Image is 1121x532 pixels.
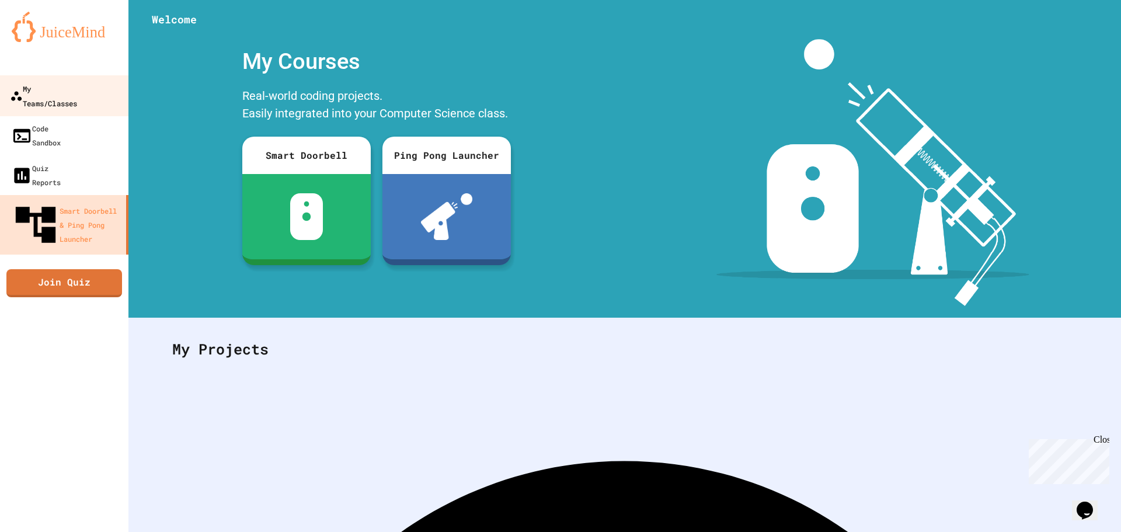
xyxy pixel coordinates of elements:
[6,269,122,297] a: Join Quiz
[1024,434,1109,484] iframe: chat widget
[716,39,1029,306] img: banner-image-my-projects.png
[12,121,61,149] div: Code Sandbox
[5,5,81,74] div: Chat with us now!Close
[12,161,61,189] div: Quiz Reports
[12,12,117,42] img: logo-orange.svg
[236,84,517,128] div: Real-world coding projects. Easily integrated into your Computer Science class.
[421,193,473,240] img: ppl-with-ball.png
[1072,485,1109,520] iframe: chat widget
[242,137,371,174] div: Smart Doorbell
[12,201,121,249] div: Smart Doorbell & Ping Pong Launcher
[10,81,77,110] div: My Teams/Classes
[161,326,1089,372] div: My Projects
[290,193,323,240] img: sdb-white.svg
[236,39,517,84] div: My Courses
[382,137,511,174] div: Ping Pong Launcher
